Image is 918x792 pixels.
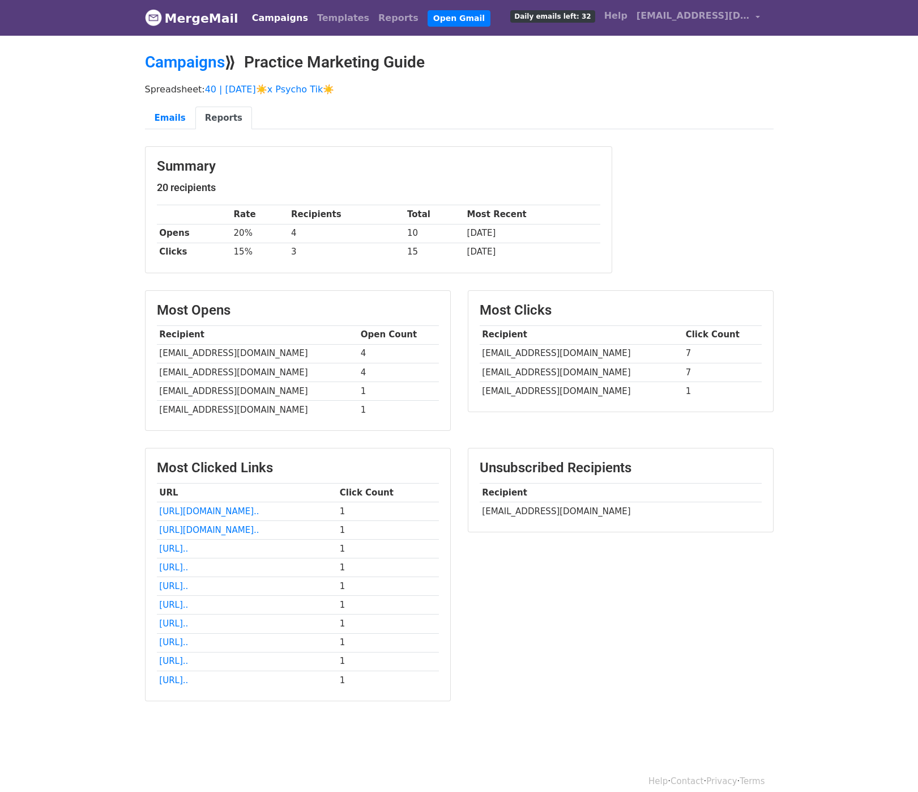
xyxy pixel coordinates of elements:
[337,577,439,596] td: 1
[358,325,439,344] th: Open Count
[337,502,439,520] td: 1
[861,738,918,792] iframe: Chat Widget
[637,9,750,23] span: [EMAIL_ADDRESS][DOMAIN_NAME]
[740,776,765,786] a: Terms
[480,344,683,363] td: [EMAIL_ADDRESS][DOMAIN_NAME]
[480,483,762,502] th: Recipient
[145,107,195,130] a: Emails
[510,10,595,23] span: Daily emails left: 32
[683,363,762,382] td: 7
[464,224,600,243] td: [DATE]
[159,544,188,554] a: [URL]..
[145,53,225,71] a: Campaigns
[157,302,439,319] h3: Most Opens
[159,506,259,516] a: [URL][DOMAIN_NAME]..
[145,83,774,95] p: Spreadsheet:
[159,675,188,685] a: [URL]..
[358,382,439,400] td: 1
[506,5,599,27] a: Daily emails left: 32
[337,615,439,633] td: 1
[648,776,668,786] a: Help
[288,224,404,243] td: 4
[480,302,762,319] h3: Most Clicks
[480,502,762,520] td: [EMAIL_ADDRESS][DOMAIN_NAME]
[157,400,358,419] td: [EMAIL_ADDRESS][DOMAIN_NAME]
[480,460,762,476] h3: Unsubscribed Recipients
[247,7,313,29] a: Campaigns
[358,400,439,419] td: 1
[464,243,600,261] td: [DATE]
[157,483,337,502] th: URL
[337,596,439,615] td: 1
[157,344,358,363] td: [EMAIL_ADDRESS][DOMAIN_NAME]
[195,107,252,130] a: Reports
[480,325,683,344] th: Recipient
[337,483,439,502] th: Click Count
[159,619,188,629] a: [URL]..
[428,10,490,27] a: Open Gmail
[404,205,464,224] th: Total
[671,776,703,786] a: Contact
[157,158,600,175] h3: Summary
[404,224,464,243] td: 10
[706,776,737,786] a: Privacy
[480,382,683,400] td: [EMAIL_ADDRESS][DOMAIN_NAME]
[159,581,188,591] a: [URL]..
[231,224,289,243] td: 20%
[632,5,765,31] a: [EMAIL_ADDRESS][DOMAIN_NAME]
[145,53,774,72] h2: ⟫ Practice Marketing Guide
[157,224,231,243] th: Opens
[157,460,439,476] h3: Most Clicked Links
[683,325,762,344] th: Click Count
[683,344,762,363] td: 7
[313,7,374,29] a: Templates
[404,243,464,261] td: 15
[157,382,358,400] td: [EMAIL_ADDRESS][DOMAIN_NAME]
[159,656,188,666] a: [URL]..
[159,562,188,573] a: [URL]..
[157,363,358,382] td: [EMAIL_ADDRESS][DOMAIN_NAME]
[337,633,439,652] td: 1
[231,205,289,224] th: Rate
[159,637,188,647] a: [URL]..
[205,84,335,95] a: 40 | [DATE]☀️x Psycho Tik☀️
[600,5,632,27] a: Help
[157,243,231,261] th: Clicks
[288,243,404,261] td: 3
[337,521,439,540] td: 1
[159,525,259,535] a: [URL][DOMAIN_NAME]..
[337,540,439,558] td: 1
[337,671,439,689] td: 1
[683,382,762,400] td: 1
[374,7,423,29] a: Reports
[145,9,162,26] img: MergeMail logo
[464,205,600,224] th: Most Recent
[358,344,439,363] td: 4
[157,181,600,194] h5: 20 recipients
[145,6,238,30] a: MergeMail
[358,363,439,382] td: 4
[231,243,289,261] td: 15%
[337,652,439,671] td: 1
[157,325,358,344] th: Recipient
[337,558,439,577] td: 1
[159,600,188,610] a: [URL]..
[480,363,683,382] td: [EMAIL_ADDRESS][DOMAIN_NAME]
[288,205,404,224] th: Recipients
